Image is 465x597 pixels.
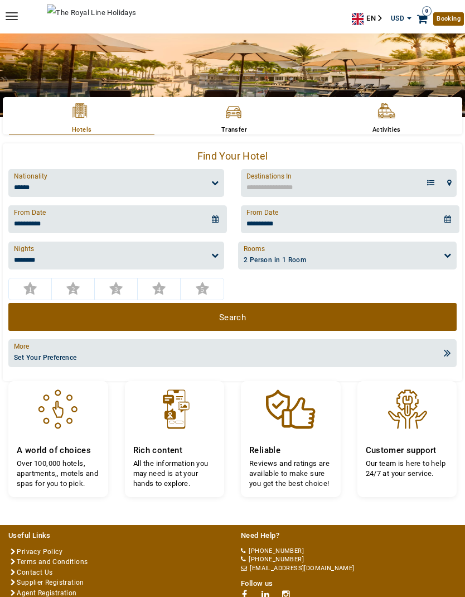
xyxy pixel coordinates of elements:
span: 4 [157,286,161,293]
a: EN [352,12,390,23]
a: My Booking [433,12,464,26]
a: Agent Registration [17,589,76,597]
div: Useful Links [8,525,224,547]
input: Search [241,205,459,233]
a: [EMAIL_ADDRESS][DOMAIN_NAME] [250,565,354,572]
button: nav-bar [6,7,18,26]
a: Search [8,303,457,331]
div: Need Help? [241,525,457,547]
p: All the information you may need is at your hands to explore. [133,459,216,489]
div: Activities [314,126,459,134]
a: Activities [314,115,459,134]
span: 5 [201,286,205,293]
aside: Language selected: English [352,12,390,24]
h4: Reliable [249,445,332,456]
a: USD [391,15,411,22]
div: find your Hotel [8,149,457,169]
span: Booking [437,15,461,22]
span: 1 [28,286,32,293]
p: Reviews and ratings are available to make sure you get the best choice! [249,459,332,489]
a: Contact Us [17,569,52,576]
p: Our team is here to help 24/7 at your service. [366,459,449,479]
div: Language [352,12,390,24]
span: 0 [422,6,432,16]
a: Supplier Registration [17,579,84,586]
a: 0 [413,11,432,29]
a: Transfer [161,115,307,134]
span: Set Your Preference [14,353,443,363]
div: Hotels [9,126,154,135]
h4: Rich content [133,445,216,456]
a: Terms and Conditions [17,558,88,566]
a: Hotel [9,115,154,134]
span: 2 [71,286,75,293]
input: Search [8,205,227,233]
div: [PHONE_NUMBER] [PHONE_NUMBER] [241,547,457,564]
h4: A world of choices [17,445,100,456]
img: The Royal Line Holidays [47,4,136,21]
p: Over 100,000 hotels, apartments,, motels and spas for you to pick. [17,459,100,489]
span: USD [391,15,404,22]
h4: Customer support [366,445,449,456]
a: Privacy Policy [17,548,62,556]
div: Follow us [241,573,457,595]
div: Transfer [161,126,307,134]
span: 3 [114,286,118,293]
span: 2 Person in 1 Room [244,256,306,264]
